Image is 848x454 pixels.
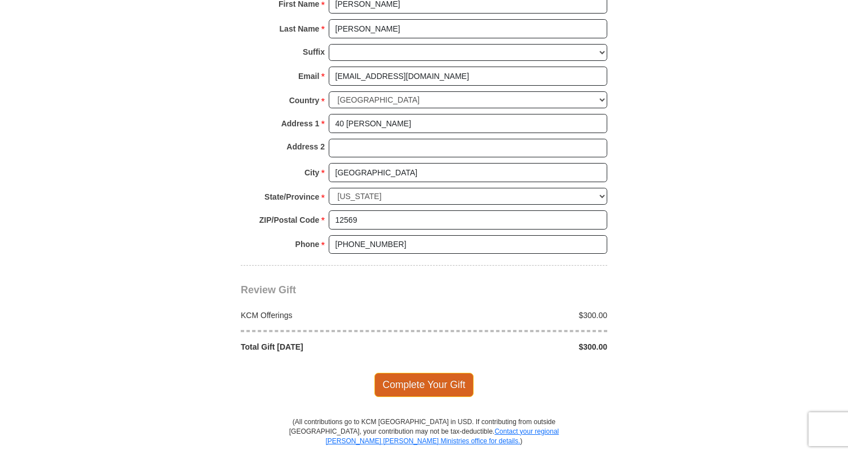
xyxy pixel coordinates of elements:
strong: State/Province [264,189,319,205]
div: Total Gift [DATE] [235,341,425,352]
strong: Phone [295,236,320,252]
div: $300.00 [424,310,613,321]
span: Review Gift [241,284,296,296]
strong: ZIP/Postal Code [259,212,320,228]
span: Complete Your Gift [374,373,474,396]
a: Contact your regional [PERSON_NAME] [PERSON_NAME] Ministries office for details. [325,427,559,445]
div: $300.00 [424,341,613,352]
strong: Last Name [280,21,320,37]
strong: Email [298,68,319,84]
strong: Address 2 [286,139,325,155]
strong: Suffix [303,44,325,60]
strong: Address 1 [281,116,320,131]
strong: City [304,165,319,180]
strong: Country [289,92,320,108]
div: KCM Offerings [235,310,425,321]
